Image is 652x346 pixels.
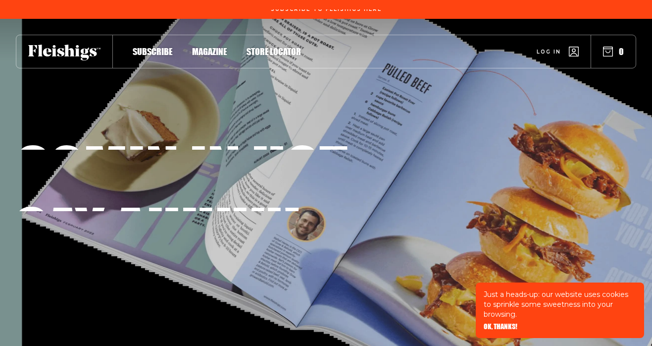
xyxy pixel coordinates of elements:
[192,46,227,57] span: Magazine
[247,46,301,57] span: Store locator
[603,46,624,57] button: 0
[133,45,172,58] a: Subscribe
[484,289,636,319] p: Just a heads-up: our website uses cookies to sprinkle some sweetness into your browsing.
[537,47,579,57] a: Log in
[247,45,301,58] a: Store locator
[484,323,517,330] button: OK, THANKS!
[133,46,172,57] span: Subscribe
[192,45,227,58] a: Magazine
[537,48,561,56] span: Log in
[16,138,353,200] h1: Comin in hot,
[16,200,300,261] h1: Say ahhhh!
